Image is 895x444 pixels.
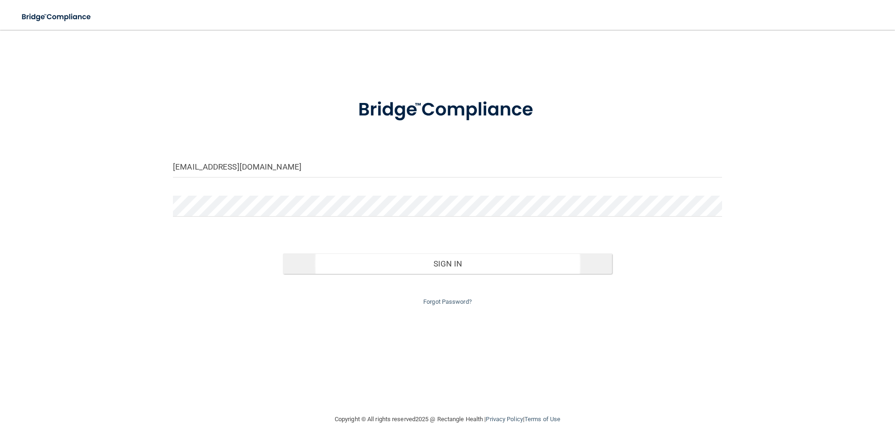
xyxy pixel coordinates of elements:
img: bridge_compliance_login_screen.278c3ca4.svg [14,7,100,27]
a: Privacy Policy [486,416,523,423]
div: Copyright © All rights reserved 2025 @ Rectangle Health | | [277,404,618,434]
a: Forgot Password? [423,298,472,305]
input: Email [173,157,722,178]
button: Sign In [283,253,613,274]
a: Terms of Use [524,416,560,423]
img: bridge_compliance_login_screen.278c3ca4.svg [339,86,556,134]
